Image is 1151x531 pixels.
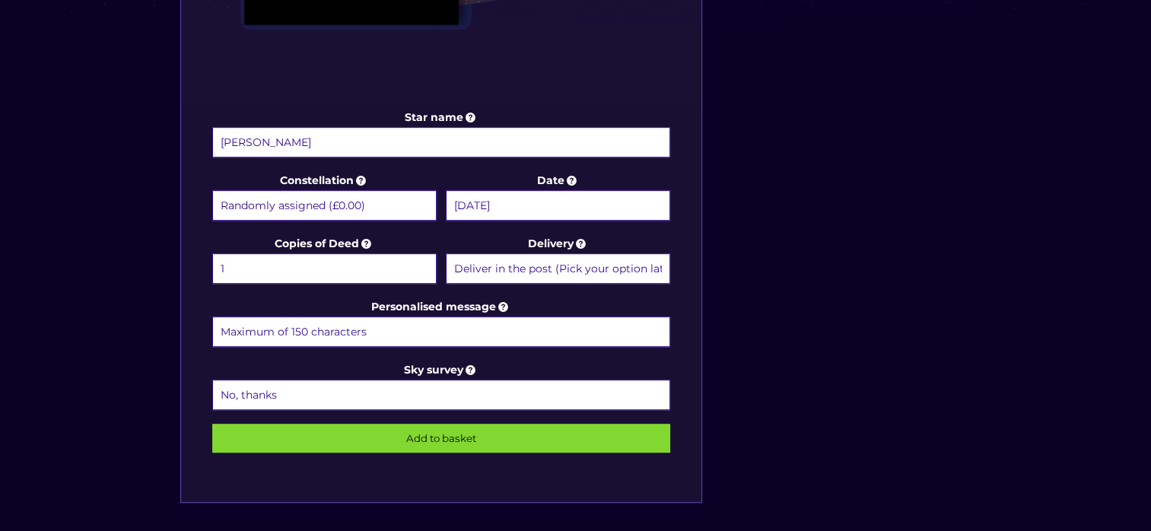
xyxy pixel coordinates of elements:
label: Delivery [446,234,670,286]
label: Star name [212,108,671,160]
label: Date [446,171,670,223]
label: Constellation [212,171,437,223]
input: Date [446,190,670,221]
label: Personalised message [212,297,671,349]
label: Copies of Deed [212,234,437,286]
select: Copies of Deed [212,253,437,284]
input: Add to basket [212,424,671,453]
a: Sky survey [404,363,479,377]
select: Constellation [212,190,437,221]
select: Sky survey [212,380,671,410]
input: Star name [212,127,671,157]
input: Personalised message [212,316,671,347]
select: Delivery [446,253,670,284]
